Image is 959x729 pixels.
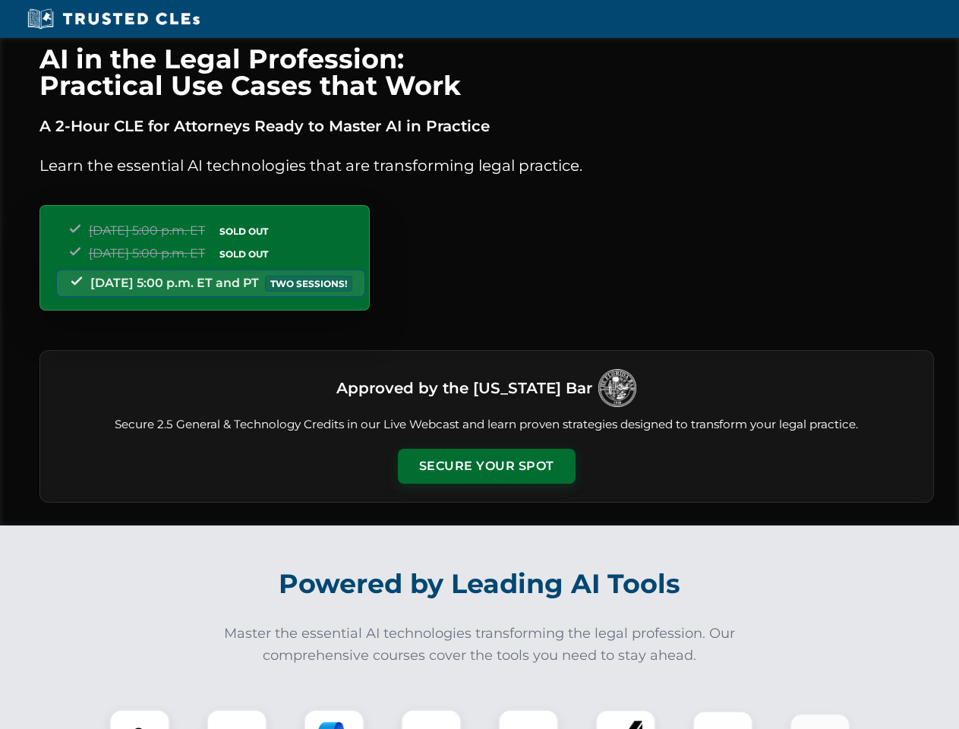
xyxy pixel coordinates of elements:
span: SOLD OUT [214,246,273,262]
p: Master the essential AI technologies transforming the legal profession. Our comprehensive courses... [214,623,746,667]
span: SOLD OUT [214,223,273,239]
p: Learn the essential AI technologies that are transforming legal practice. [39,153,934,178]
span: [DATE] 5:00 p.m. ET [89,246,205,260]
button: Secure Your Spot [398,449,576,484]
p: Secure 2.5 General & Technology Credits in our Live Webcast and learn proven strategies designed ... [58,416,915,434]
span: [DATE] 5:00 p.m. ET [89,223,205,238]
h3: Approved by the [US_STATE] Bar [336,374,592,402]
img: Logo [598,369,636,407]
img: Trusted CLEs [23,8,204,30]
p: A 2-Hour CLE for Attorneys Ready to Master AI in Practice [39,114,934,138]
h2: Powered by Leading AI Tools [59,557,901,611]
h1: AI in the Legal Profession: Practical Use Cases that Work [39,46,934,99]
